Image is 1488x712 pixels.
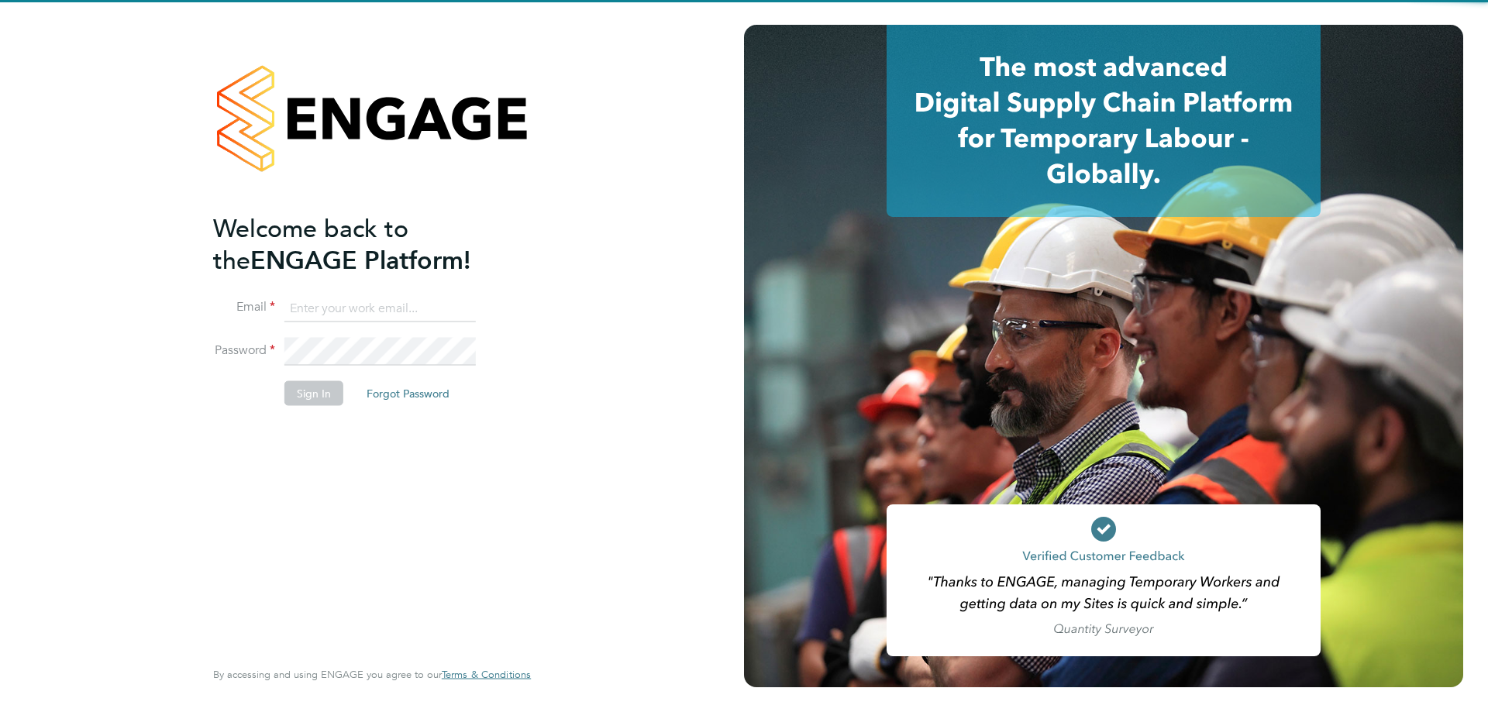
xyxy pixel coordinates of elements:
button: Forgot Password [354,381,462,406]
a: Terms & Conditions [442,669,531,681]
span: Terms & Conditions [442,668,531,681]
span: By accessing and using ENGAGE you agree to our [213,668,531,681]
span: Welcome back to the [213,213,408,275]
input: Enter your work email... [284,294,476,322]
h2: ENGAGE Platform! [213,212,515,276]
label: Email [213,299,275,315]
button: Sign In [284,381,343,406]
label: Password [213,342,275,359]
